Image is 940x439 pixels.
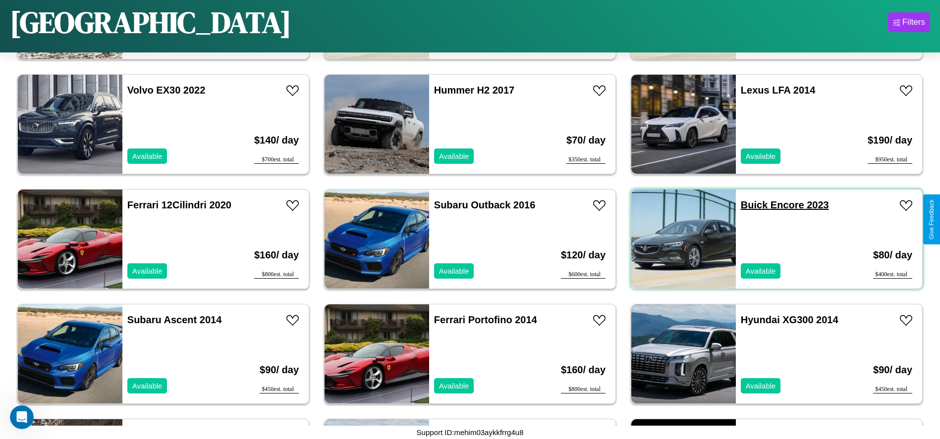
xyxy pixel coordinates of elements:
[417,426,524,439] p: Support ID: mehim03aykkfrrg4u8
[254,271,299,279] div: $ 800 est. total
[254,125,299,156] h3: $ 140 / day
[566,125,606,156] h3: $ 70 / day
[561,240,606,271] h3: $ 120 / day
[254,156,299,164] div: $ 700 est. total
[260,386,299,393] div: $ 450 est. total
[873,271,912,279] div: $ 400 est. total
[873,240,912,271] h3: $ 80 / day
[873,354,912,386] h3: $ 90 / day
[561,386,606,393] div: $ 800 est. total
[127,85,206,96] a: Volvo EX30 2022
[132,379,163,392] p: Available
[132,149,163,163] p: Available
[741,199,829,210] a: Buick Encore 2023
[873,386,912,393] div: $ 450 est. total
[434,314,537,325] a: Ferrari Portofino 2014
[561,354,606,386] h3: $ 160 / day
[434,85,514,96] a: Hummer H2 2017
[439,379,469,392] p: Available
[10,2,291,43] h1: [GEOGRAPHIC_DATA]
[260,354,299,386] h3: $ 90 / day
[132,264,163,278] p: Available
[746,149,776,163] p: Available
[746,379,776,392] p: Available
[127,199,231,210] a: Ferrari 12Cilindri 2020
[902,17,925,27] div: Filters
[439,264,469,278] p: Available
[928,199,935,240] div: Give Feedback
[741,314,838,325] a: Hyundai XG300 2014
[741,85,815,96] a: Lexus LFA 2014
[439,149,469,163] p: Available
[888,12,930,32] button: Filters
[254,240,299,271] h3: $ 160 / day
[127,314,222,325] a: Subaru Ascent 2014
[434,199,536,210] a: Subaru Outback 2016
[561,271,606,279] div: $ 600 est. total
[566,156,606,164] div: $ 350 est. total
[746,264,776,278] p: Available
[10,405,34,429] iframe: Intercom live chat
[868,156,912,164] div: $ 950 est. total
[868,125,912,156] h3: $ 190 / day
